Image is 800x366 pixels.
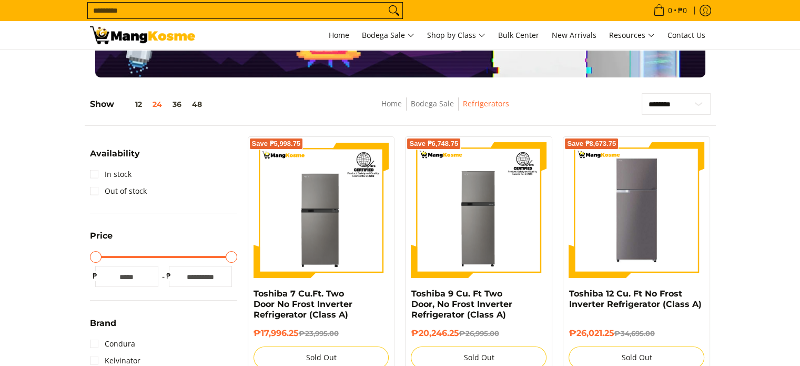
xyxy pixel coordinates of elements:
[676,7,688,14] span: ₱0
[90,319,116,335] summary: Open
[463,98,509,108] a: Refrigerators
[569,328,704,339] h6: ₱26,021.25
[667,30,705,40] span: Contact Us
[90,183,147,200] a: Out of stock
[254,328,389,339] h6: ₱17,996.25
[614,329,654,338] del: ₱34,695.00
[411,142,546,278] img: Toshiba 9 Cu. Ft Two Door, No Frost Inverter Refrigerator (Class A)
[422,21,491,50] a: Shop by Class
[329,30,349,40] span: Home
[164,271,174,281] span: ₱
[90,150,140,166] summary: Open
[427,29,485,42] span: Shop by Class
[609,29,655,42] span: Resources
[666,7,674,14] span: 0
[90,99,207,110] h5: Show
[147,100,167,108] button: 24
[307,97,583,121] nav: Breadcrumbs
[498,30,539,40] span: Bulk Center
[650,5,690,16] span: •
[254,289,352,320] a: Toshiba 7 Cu.Ft. Two Door No Frost Inverter Refrigerator (Class A)
[662,21,711,50] a: Contact Us
[357,21,420,50] a: Bodega Sale
[546,21,602,50] a: New Arrivals
[409,141,458,147] span: Save ₱6,748.75
[381,98,402,108] a: Home
[604,21,660,50] a: Resources
[569,289,701,309] a: Toshiba 12 Cu. Ft No Frost Inverter Refrigerator (Class A)
[299,329,339,338] del: ₱23,995.00
[323,21,355,50] a: Home
[254,142,389,278] img: Toshiba 7 Cu.Ft. Two Door No Frost Inverter Refrigerator (Class A)
[90,271,100,281] span: ₱
[411,289,512,320] a: Toshiba 9 Cu. Ft Two Door, No Frost Inverter Refrigerator (Class A)
[206,21,711,50] nav: Main Menu
[90,150,140,158] span: Availability
[252,141,301,147] span: Save ₱5,998.75
[552,30,596,40] span: New Arrivals
[114,100,147,108] button: 12
[90,26,195,44] img: Bodega Sale Refrigerator l Mang Kosme: Home Appliances Warehouse Sale | Page 2
[187,100,207,108] button: 48
[90,319,116,328] span: Brand
[90,166,131,183] a: In stock
[493,21,544,50] a: Bulk Center
[567,141,616,147] span: Save ₱8,673.75
[411,98,454,108] a: Bodega Sale
[459,329,499,338] del: ₱26,995.00
[90,335,135,352] a: Condura
[386,3,402,18] button: Search
[574,142,699,278] img: Toshiba 12 Cu. Ft No Frost Inverter Refrigerator (Class A)
[362,29,414,42] span: Bodega Sale
[411,328,546,339] h6: ₱20,246.25
[90,232,113,248] summary: Open
[90,232,113,240] span: Price
[167,100,187,108] button: 36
